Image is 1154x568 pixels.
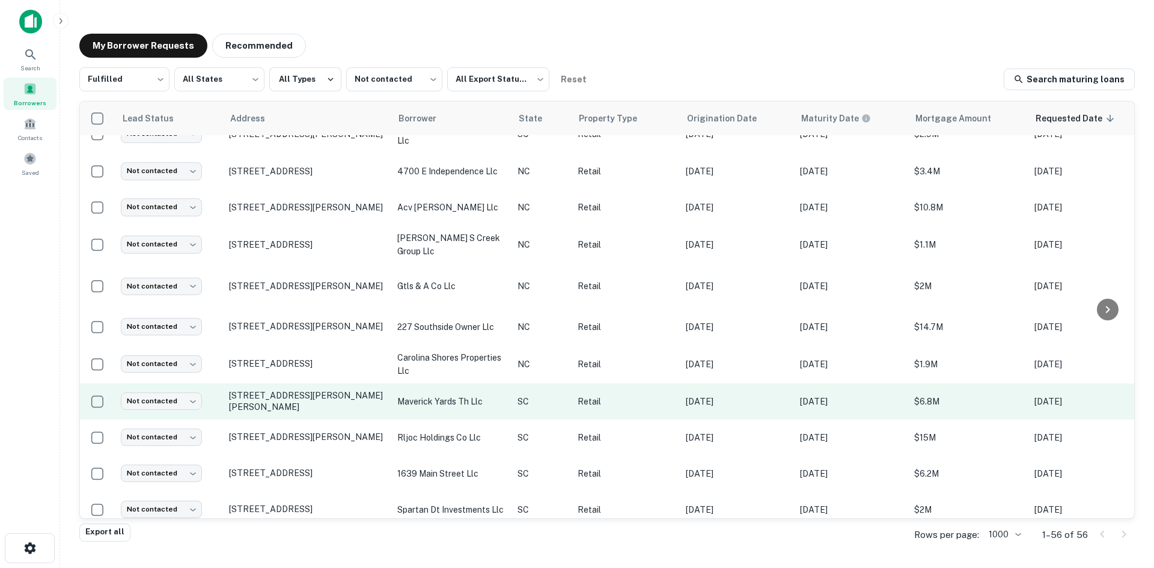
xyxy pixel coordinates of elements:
img: capitalize-icon.png [19,10,42,34]
div: Not contacted [121,501,202,518]
div: Fulfilled [79,64,169,95]
div: Not contacted [346,64,442,95]
button: Export all [79,524,130,542]
p: [DATE] [1034,279,1137,293]
th: Lead Status [115,102,223,135]
span: Saved [22,168,39,177]
p: [DATE] [800,503,902,516]
p: [DATE] [1034,467,1137,480]
p: [DATE] [1034,238,1137,251]
div: Not contacted [121,278,202,295]
p: [DATE] [686,201,788,214]
p: [DATE] [1034,165,1137,178]
p: Retail [578,165,674,178]
p: [DATE] [1034,358,1137,371]
p: Retail [578,201,674,214]
p: 1639 main street llc [397,467,505,480]
span: Borrower [398,111,452,126]
p: Rows per page: [914,528,979,542]
p: Retail [578,238,674,251]
div: Maturity dates displayed may be estimated. Please contact the lender for the most accurate maturi... [801,112,871,125]
p: [DATE] [800,358,902,371]
p: Retail [578,395,674,408]
p: 4700 e independence llc [397,165,505,178]
button: Recommended [212,34,306,58]
p: [DATE] [800,320,902,334]
span: Requested Date [1036,111,1118,126]
a: Contacts [4,112,56,145]
p: SC [517,467,566,480]
span: State [519,111,558,126]
p: [DATE] [686,279,788,293]
p: [STREET_ADDRESS] [229,468,385,478]
div: Borrowers [4,78,56,110]
th: Address [223,102,391,135]
p: [DATE] [800,467,902,480]
p: [DATE] [800,431,902,444]
span: Search [20,63,40,73]
p: carolina shores properties llc [397,351,505,377]
p: [DATE] [1034,503,1137,516]
div: Chat Widget [1094,472,1154,530]
div: All States [174,64,264,95]
p: $14.7M [914,320,1022,334]
p: [DATE] [1034,395,1137,408]
p: [STREET_ADDRESS][PERSON_NAME] [229,202,385,213]
p: [STREET_ADDRESS] [229,239,385,250]
p: Retail [578,467,674,480]
p: [DATE] [686,395,788,408]
p: SC [517,395,566,408]
p: Retail [578,431,674,444]
p: gtls & a co llc [397,279,505,293]
p: $1.9M [914,358,1022,371]
div: Saved [4,147,56,180]
span: Contacts [18,133,42,142]
button: Reset [554,67,593,91]
p: $1.1M [914,238,1022,251]
p: [DATE] [686,503,788,516]
p: [DATE] [800,201,902,214]
div: Not contacted [121,392,202,410]
p: [DATE] [800,238,902,251]
p: $15M [914,431,1022,444]
span: Maturity dates displayed may be estimated. Please contact the lender for the most accurate maturi... [801,112,887,125]
p: Retail [578,358,674,371]
p: NC [517,279,566,293]
p: [DATE] [686,320,788,334]
div: All Export Statuses [447,64,549,95]
a: Search [4,43,56,75]
h6: Maturity Date [801,112,859,125]
th: Requested Date [1028,102,1143,135]
p: maverick yards th llc [397,395,505,408]
p: Retail [578,279,674,293]
p: [DATE] [686,165,788,178]
p: [STREET_ADDRESS][PERSON_NAME] [229,281,385,292]
p: Retail [578,503,674,516]
p: [DATE] [686,358,788,371]
div: Not contacted [121,236,202,253]
p: $10.8M [914,201,1022,214]
div: Not contacted [121,318,202,335]
p: NC [517,238,566,251]
p: SC [517,431,566,444]
span: Origination Date [687,111,772,126]
th: Mortgage Amount [908,102,1028,135]
p: [DATE] [800,165,902,178]
p: [DATE] [686,431,788,444]
span: Property Type [579,111,653,126]
p: NC [517,320,566,334]
a: Search maturing loans [1004,69,1135,90]
th: Property Type [572,102,680,135]
p: NC [517,358,566,371]
div: Not contacted [121,162,202,180]
span: Mortgage Amount [915,111,1007,126]
th: State [511,102,572,135]
p: NC [517,165,566,178]
button: All Types [269,67,341,91]
p: $3.4M [914,165,1022,178]
th: Origination Date [680,102,794,135]
span: Borrowers [14,98,46,108]
p: [STREET_ADDRESS][PERSON_NAME] [229,432,385,442]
